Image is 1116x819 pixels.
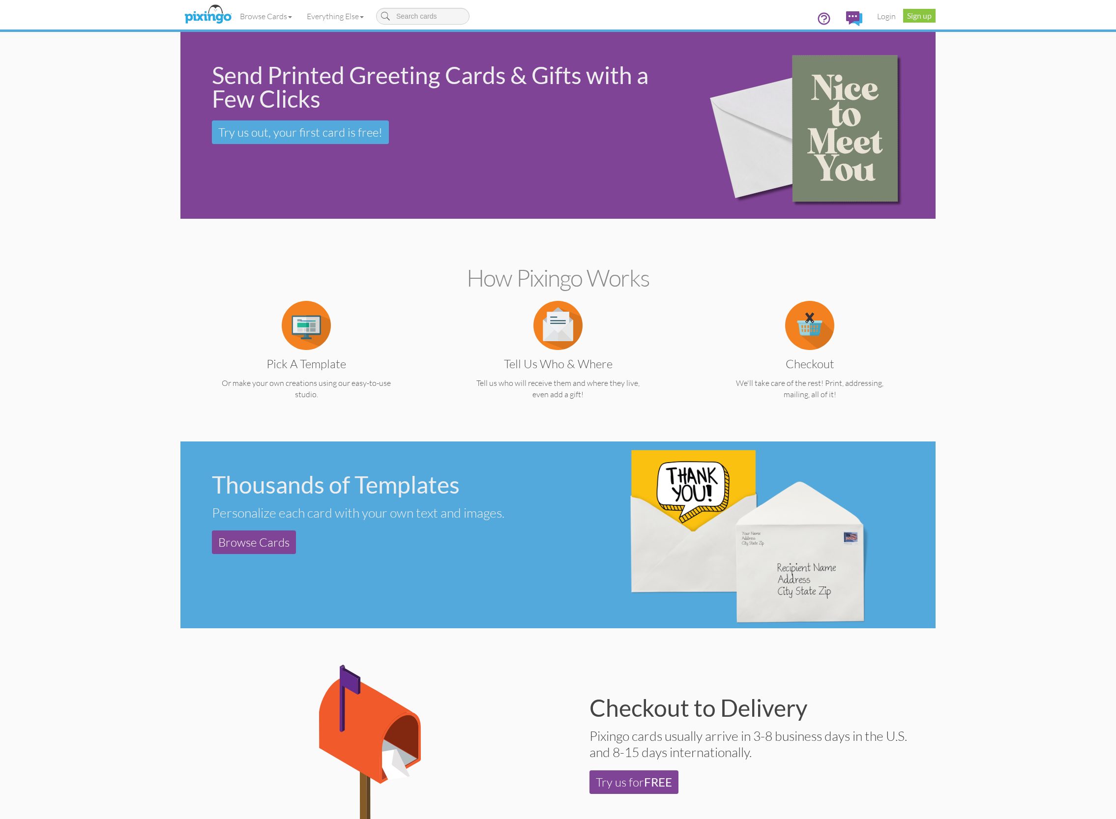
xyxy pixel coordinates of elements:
[785,301,834,350] img: item.alt
[200,378,413,400] p: Or make your own creations using our easy-to-use studio.
[376,8,470,25] input: Search cards
[212,63,676,111] div: Send Printed Greeting Cards & Gifts with a Few Clicks
[212,120,389,144] a: Try us out, your first card is free!
[589,728,928,760] div: Pixingo cards usually arrive in 3-8 business days in the U.S. and 8-15 days internationally.
[589,770,678,794] a: Try us forFREE
[299,4,371,29] a: Everything Else
[182,2,234,27] img: pixingo logo
[620,441,875,628] img: 1a27003b-c1aa-45d3-b9d3-de47e11577a7.png
[212,530,296,554] a: Browse Cards
[282,301,331,350] img: item.alt
[459,357,657,370] h3: Tell us Who & Where
[846,11,862,26] img: comments.svg
[212,504,550,521] div: Personalize each card with your own text and images.
[198,265,918,291] h2: How Pixingo works
[212,473,550,497] div: Thousands of Templates
[533,301,583,350] img: item.alt
[710,357,909,370] h3: Checkout
[644,775,672,789] span: FREE
[451,378,665,400] p: Tell us who will receive them and where they live, even add a gift!
[207,357,406,370] h3: Pick a Template
[218,125,382,140] span: Try us out, your first card is free!
[870,4,903,29] a: Login
[703,320,916,400] a: Checkout We'll take care of the rest! Print, addressing, mailing, all of it!
[692,18,929,233] img: 15b0954d-2d2f-43ee-8fdb-3167eb028af9.png
[703,378,916,400] p: We'll take care of the rest! Print, addressing, mailing, all of it!
[903,9,936,23] a: Sign up
[589,696,928,720] div: Checkout to Delivery
[451,320,665,400] a: Tell us Who & Where Tell us who will receive them and where they live, even add a gift!
[233,4,299,29] a: Browse Cards
[200,320,413,400] a: Pick a Template Or make your own creations using our easy-to-use studio.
